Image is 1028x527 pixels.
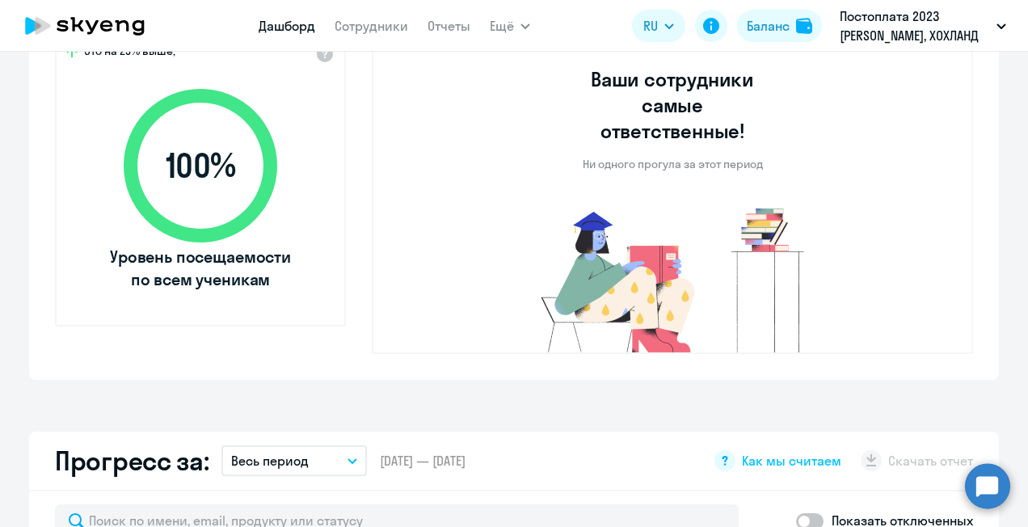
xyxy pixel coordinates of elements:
[737,10,822,42] button: Балансbalance
[840,6,990,45] p: Постоплата 2023 [PERSON_NAME], ХОХЛАНД РУССЛАНД, ООО
[221,445,367,476] button: Весь период
[428,18,470,34] a: Отчеты
[380,452,466,470] span: [DATE] — [DATE]
[107,246,293,291] span: Уровень посещаемости по всем ученикам
[490,10,530,42] button: Ещё
[742,452,841,470] span: Как мы считаем
[84,44,175,63] span: Это на 25% выше,
[747,16,790,36] div: Баланс
[511,204,835,352] img: no-truants
[643,16,658,36] span: RU
[55,445,209,477] h2: Прогресс за:
[335,18,408,34] a: Сотрудники
[832,6,1014,45] button: Постоплата 2023 [PERSON_NAME], ХОХЛАНД РУССЛАНД, ООО
[796,18,812,34] img: balance
[490,16,514,36] span: Ещё
[632,10,685,42] button: RU
[583,157,763,171] p: Ни одного прогула за этот период
[569,66,777,144] h3: Ваши сотрудники самые ответственные!
[259,18,315,34] a: Дашборд
[231,451,309,470] p: Весь период
[107,146,293,185] span: 100 %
